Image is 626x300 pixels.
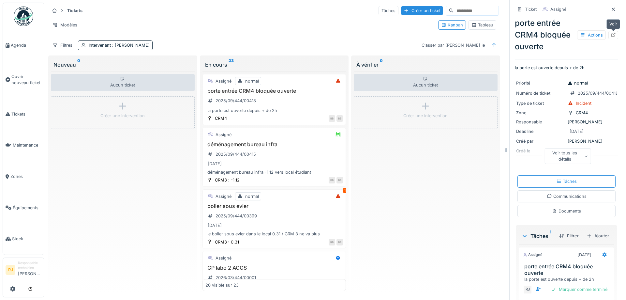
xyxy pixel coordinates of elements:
[516,100,565,106] div: Type de ticket
[111,43,150,48] span: : [PERSON_NAME]
[577,252,591,258] div: [DATE]
[50,20,80,30] div: Modèles
[216,213,257,219] div: 2025/09/444/00399
[523,285,532,294] div: RJ
[336,239,343,245] div: BB
[524,276,611,282] div: la porte est ouverte depuis + de 2h
[550,6,566,12] div: Assigné
[50,40,75,50] div: Filtres
[18,261,41,271] div: Responsable technicien
[568,80,588,86] div: normal
[11,73,41,86] span: Ouvrir nouveau ticket
[516,138,617,144] div: [PERSON_NAME]
[77,61,80,69] sup: 0
[576,110,588,116] div: CRM4
[516,138,565,144] div: Créé par
[205,282,239,288] div: 20 visible sur 23
[12,236,41,242] span: Stock
[216,132,231,138] div: Assigné
[100,113,145,119] div: Créer une intervention
[13,142,41,148] span: Maintenance
[516,128,565,134] div: Deadline
[215,239,239,245] div: CRM3 : 0.31
[205,61,344,69] div: En cours
[336,115,343,122] div: BB
[3,30,44,61] a: Agenda
[471,22,493,28] div: Tableau
[205,265,343,271] h3: GP labo 2 ACCS
[524,263,611,276] h3: porte entrée CRM4 bloquée ouverte
[205,107,343,114] div: la porte est ouverte depuis + de 2h
[525,6,537,12] div: Ticket
[577,30,606,40] div: Actions
[216,275,256,281] div: 2026/03/444/00001
[3,223,44,255] a: Stock
[548,285,610,294] div: Marquer comme terminé
[89,42,150,48] div: Intervenant
[401,6,443,15] div: Créer un ticket
[208,161,222,167] div: [DATE]
[11,42,41,48] span: Agenda
[205,88,343,94] h3: porte entrée CRM4 bloquée ouverte
[208,222,222,229] div: [DATE]
[547,193,587,199] div: Communications
[216,78,231,84] div: Assigné
[516,90,565,96] div: Numéro de ticket
[215,115,227,121] div: CRM4
[515,65,618,71] p: la porte est ouverte depuis + de 2h
[3,99,44,130] a: Tickets
[51,74,195,91] div: Aucun ticket
[11,111,41,117] span: Tickets
[516,110,565,116] div: Zone
[215,177,240,183] div: CRM3 : -1.12
[578,90,618,96] div: 2025/09/444/00418
[14,7,33,26] img: Badge_color-CXgf-gQk.svg
[216,193,231,199] div: Assigné
[523,252,543,258] div: Assigné
[343,188,347,193] div: 1
[216,151,256,157] div: 2025/09/444/00415
[329,177,335,183] div: BB
[556,178,577,184] div: Tâches
[65,8,85,14] strong: Tickets
[521,232,554,240] div: Tâches
[13,205,41,211] span: Équipements
[329,239,335,245] div: RB
[354,74,498,91] div: Aucun ticket
[515,17,618,53] div: porte entrée CRM4 bloquée ouverte
[380,61,383,69] sup: 0
[10,173,41,180] span: Zones
[576,100,591,106] div: Incident
[570,128,584,134] div: [DATE]
[441,22,463,28] div: Kanban
[3,161,44,192] a: Zones
[516,80,565,86] div: Priorité
[3,61,44,99] a: Ouvrir nouveau ticket
[229,61,234,69] sup: 23
[544,148,591,164] div: Voir tous les détails
[216,255,231,261] div: Assigné
[53,61,192,69] div: Nouveau
[419,40,488,50] div: Classer par [PERSON_NAME] le
[205,203,343,209] h3: boiler sous evier
[552,208,581,214] div: Documents
[336,177,343,183] div: BB
[6,261,41,281] a: RJ Responsable technicien[PERSON_NAME]
[216,98,256,104] div: 2025/09/444/00418
[329,115,335,122] div: BB
[205,231,343,237] div: le boiler sous evier dans le local 0.31 / CRM 3 ne va plus
[606,19,620,29] div: Voir
[557,231,581,240] div: Filtrer
[516,119,617,125] div: [PERSON_NAME]
[3,130,44,161] a: Maintenance
[356,61,495,69] div: À vérifier
[584,231,612,240] div: Ajouter
[516,119,565,125] div: Responsable
[245,193,259,199] div: normal
[6,265,15,275] li: RJ
[3,192,44,224] a: Équipements
[205,141,343,148] h3: déménagement bureau infra
[18,261,41,279] li: [PERSON_NAME]
[379,6,398,15] div: Tâches
[550,232,551,240] sup: 1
